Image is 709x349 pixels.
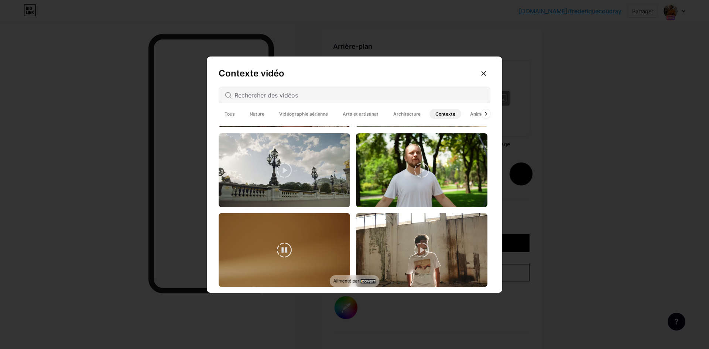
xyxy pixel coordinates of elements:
[470,111,484,117] font: Animé
[225,111,235,117] font: Tous
[435,111,455,117] font: Contexte
[279,111,328,117] font: Vidéographie aérienne
[333,278,359,284] font: Alimenté par
[343,111,379,117] font: Arts et artisanat
[234,91,484,100] input: Rechercher des vidéos
[250,111,264,117] font: Nature
[393,111,421,117] font: Architecture
[219,68,284,79] font: Contexte vidéo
